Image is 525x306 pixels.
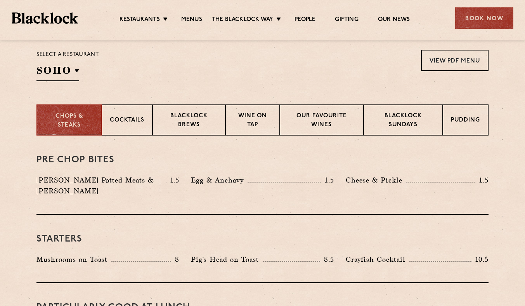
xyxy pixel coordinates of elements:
[110,116,144,126] p: Cocktails
[12,12,78,24] img: BL_Textured_Logo-footer-cropped.svg
[181,16,202,24] a: Menus
[36,175,166,196] p: [PERSON_NAME] Potted Meats & [PERSON_NAME]
[346,175,406,186] p: Cheese & Pickle
[191,175,248,186] p: Egg & Anchovy
[36,155,489,165] h3: Pre Chop Bites
[120,16,160,24] a: Restaurants
[378,16,410,24] a: Our News
[36,254,111,265] p: Mushrooms on Toast
[295,16,315,24] a: People
[372,112,435,130] p: Blacklock Sundays
[475,175,489,185] p: 1.5
[171,254,179,264] p: 8
[346,254,409,265] p: Crayfish Cocktail
[321,175,334,185] p: 1.5
[288,112,355,130] p: Our favourite wines
[212,16,273,24] a: The Blacklock Way
[234,112,272,130] p: Wine on Tap
[36,234,489,244] h3: Starters
[320,254,334,264] p: 8.5
[455,7,513,29] div: Book Now
[191,254,263,265] p: Pig's Head on Toast
[421,50,489,71] a: View PDF Menu
[36,64,79,81] h2: SOHO
[471,254,489,264] p: 10.5
[45,112,94,130] p: Chops & Steaks
[36,50,99,60] p: Select a restaurant
[161,112,217,130] p: Blacklock Brews
[166,175,180,185] p: 1.5
[451,116,480,126] p: Pudding
[335,16,358,24] a: Gifting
